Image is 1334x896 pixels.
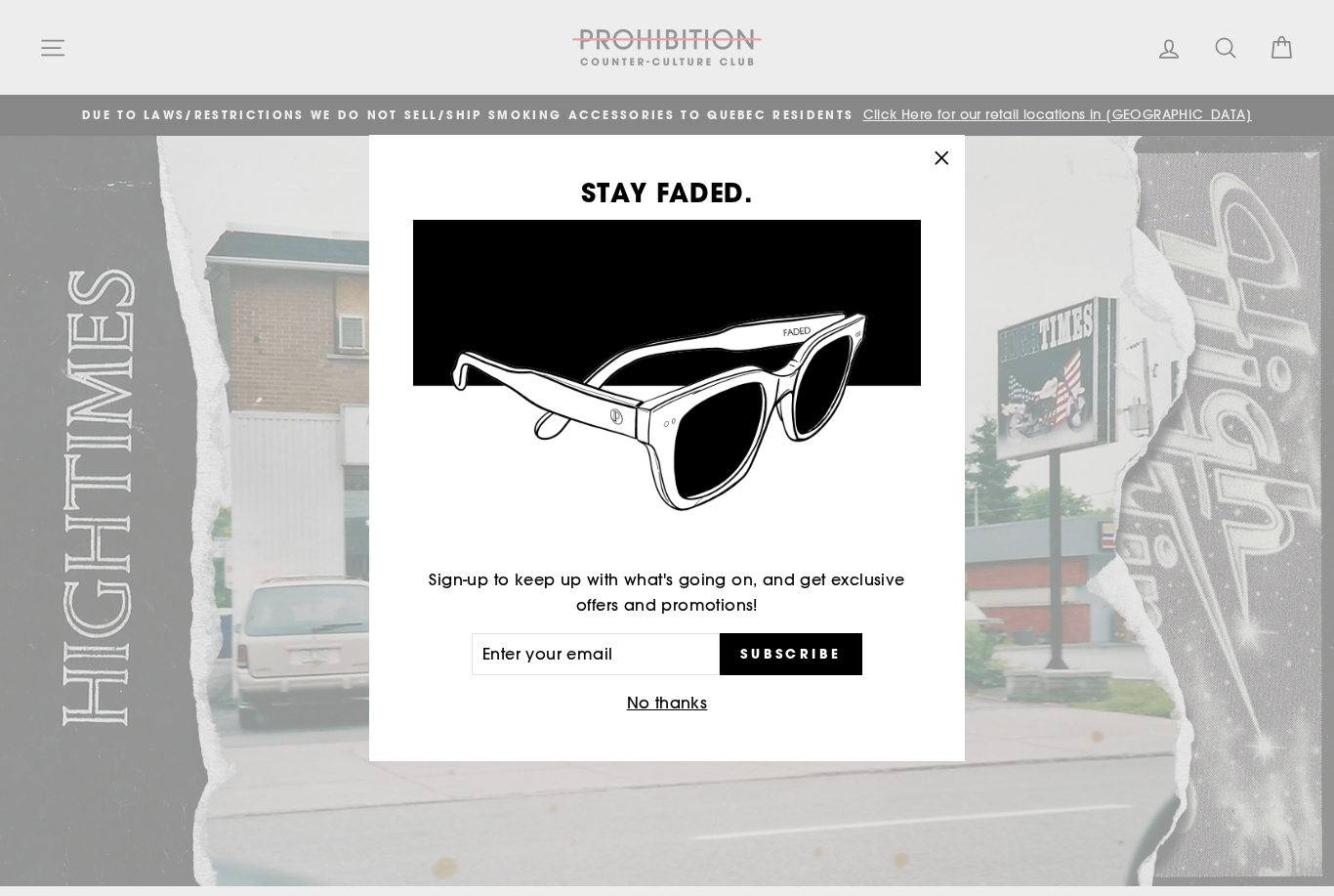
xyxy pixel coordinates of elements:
span: Subscribe [740,645,842,662]
p: Sign-up to keep up with what's going on, and get exclusive offers and promotions! [413,568,921,618]
button: No thanks [621,690,714,717]
h3: STAY FADED. [413,179,921,205]
input: Enter your email [472,633,720,676]
button: Subscribe [720,633,862,676]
